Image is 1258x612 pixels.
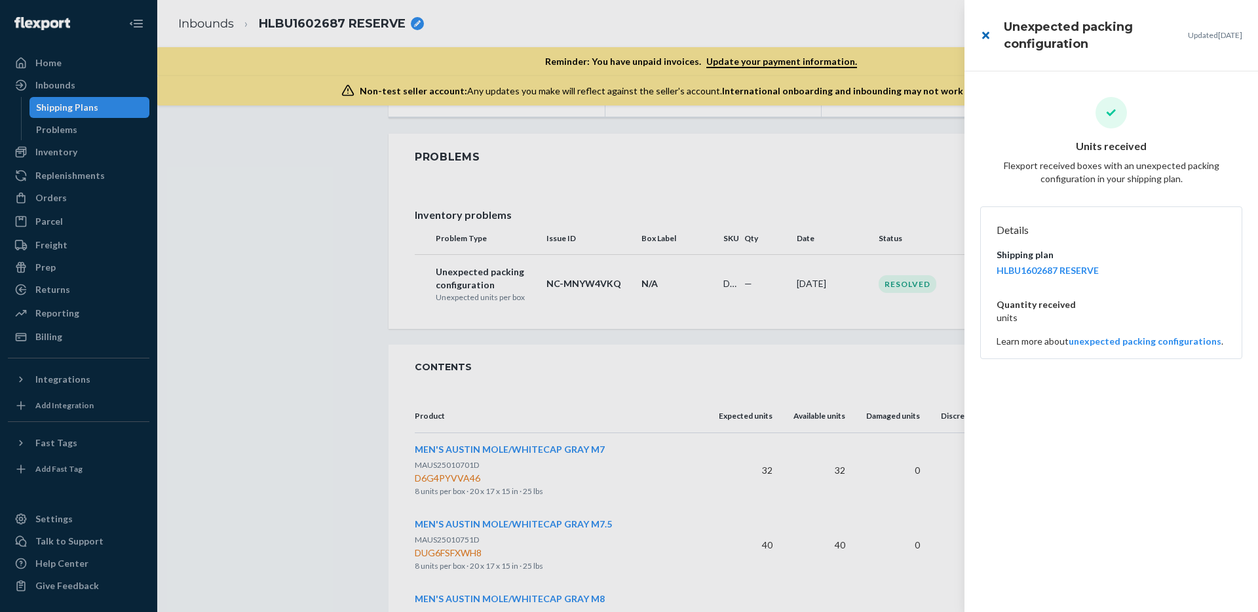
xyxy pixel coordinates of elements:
button: unexpected packing configurations [1069,335,1221,348]
p: units [997,298,1226,324]
button: close [972,22,999,48]
a: HLBU1602687 RESERVE [997,265,1099,276]
h3: Unexpected packing configuration [1004,18,1188,52]
span: Chat [31,9,58,21]
strong: Quantity received [997,299,1076,310]
p: Learn more about . [997,335,1226,348]
dt: Shipping plan [997,248,1226,261]
p: Flexport received boxes with an unexpected packing configuration in your shipping plan. [980,159,1242,185]
p: Units received [1076,139,1147,154]
p: Updated [DATE] [1188,29,1242,41]
span: Details [997,223,1226,238]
